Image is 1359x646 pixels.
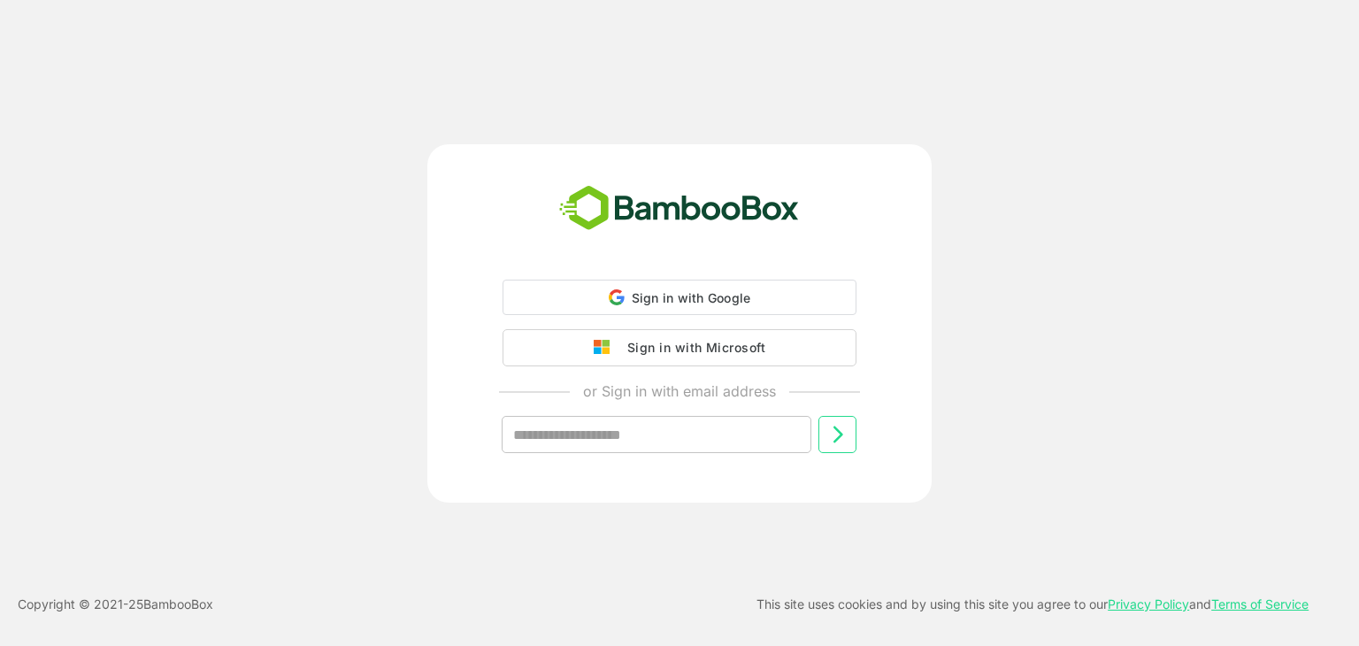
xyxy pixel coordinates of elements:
[549,180,809,238] img: bamboobox
[632,290,751,305] span: Sign in with Google
[503,280,856,315] div: Sign in with Google
[618,336,765,359] div: Sign in with Microsoft
[583,381,776,402] p: or Sign in with email address
[1211,596,1309,611] a: Terms of Service
[594,340,618,356] img: google
[756,594,1309,615] p: This site uses cookies and by using this site you agree to our and
[18,594,213,615] p: Copyright © 2021- 25 BambooBox
[503,329,856,366] button: Sign in with Microsoft
[1108,596,1189,611] a: Privacy Policy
